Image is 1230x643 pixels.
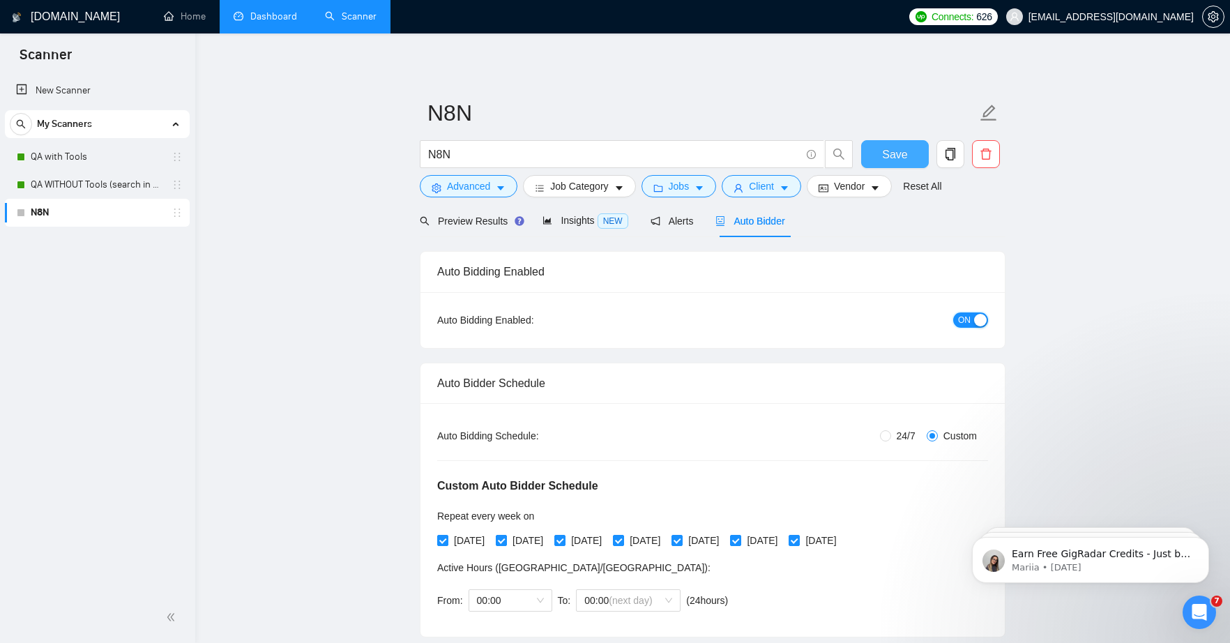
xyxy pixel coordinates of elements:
span: info-circle [807,150,816,159]
input: Scanner name... [427,96,977,130]
button: search [825,140,853,168]
span: [DATE] [507,533,549,548]
div: Auto Bidding Enabled [437,252,988,292]
h5: Custom Auto Bidder Schedule [437,478,598,494]
li: My Scanners [5,110,190,227]
a: QA with Tools [31,143,163,171]
button: delete [972,140,1000,168]
span: Advanced [447,179,490,194]
div: Tooltip anchor [513,215,526,227]
button: settingAdvancedcaret-down [420,175,517,197]
span: Connects: [932,9,973,24]
span: caret-down [614,183,624,193]
img: upwork-logo.png [916,11,927,22]
span: holder [172,151,183,162]
span: 626 [976,9,992,24]
span: setting [1203,11,1224,22]
button: folderJobscaret-down [641,175,717,197]
span: caret-down [870,183,880,193]
span: notification [651,216,660,226]
input: Search Freelance Jobs... [428,146,800,163]
span: delete [973,148,999,160]
span: copy [937,148,964,160]
span: ( 24 hours) [686,595,728,606]
span: To: [558,595,571,606]
span: folder [653,183,663,193]
span: Save [882,146,907,163]
span: [DATE] [683,533,724,548]
div: Auto Bidder Schedule [437,363,988,403]
span: NEW [598,213,628,229]
span: From: [437,595,463,606]
span: Alerts [651,215,694,227]
span: ON [958,312,971,328]
span: Insights [542,215,628,226]
a: Reset All [903,179,941,194]
span: caret-down [496,183,506,193]
span: 00:00 [477,590,544,611]
span: search [10,119,31,129]
button: idcardVendorcaret-down [807,175,892,197]
span: 24/7 [891,428,921,444]
a: dashboardDashboard [234,10,297,22]
span: [DATE] [448,533,490,548]
a: searchScanner [325,10,377,22]
span: user [734,183,743,193]
span: idcard [819,183,828,193]
span: double-left [166,610,180,624]
button: copy [936,140,964,168]
a: QA WITHOUT Tools (search in Titles) [31,171,163,199]
button: barsJob Categorycaret-down [523,175,635,197]
iframe: Intercom notifications message [951,508,1230,605]
button: Save [861,140,929,168]
a: homeHome [164,10,206,22]
span: [DATE] [624,533,666,548]
button: setting [1202,6,1224,28]
li: New Scanner [5,77,190,105]
iframe: Intercom live chat [1183,596,1216,629]
span: Repeat every week on [437,510,534,522]
a: setting [1202,11,1224,22]
span: [DATE] [565,533,607,548]
span: Scanner [8,45,83,74]
span: 7 [1211,596,1222,607]
span: search [826,148,852,160]
span: Client [749,179,774,194]
span: edit [980,104,998,122]
span: robot [715,216,725,226]
div: Auto Bidding Enabled: [437,312,621,328]
span: area-chart [542,215,552,225]
span: (next day) [609,595,652,606]
button: userClientcaret-down [722,175,801,197]
span: Active Hours ( [GEOGRAPHIC_DATA]/[GEOGRAPHIC_DATA] ): [437,562,711,573]
span: Vendor [834,179,865,194]
span: user [1010,12,1019,22]
span: Jobs [669,179,690,194]
span: caret-down [694,183,704,193]
span: Job Category [550,179,608,194]
span: Auto Bidder [715,215,784,227]
span: 00:00 [584,590,672,611]
img: logo [12,6,22,29]
span: bars [535,183,545,193]
span: My Scanners [37,110,92,138]
span: caret-down [780,183,789,193]
a: N8N [31,199,163,227]
a: New Scanner [16,77,179,105]
span: holder [172,179,183,190]
span: holder [172,207,183,218]
span: [DATE] [800,533,842,548]
span: search [420,216,430,226]
span: [DATE] [741,533,783,548]
span: Custom [938,428,982,444]
span: Preview Results [420,215,520,227]
span: setting [432,183,441,193]
button: search [10,113,32,135]
div: Auto Bidding Schedule: [437,428,621,444]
